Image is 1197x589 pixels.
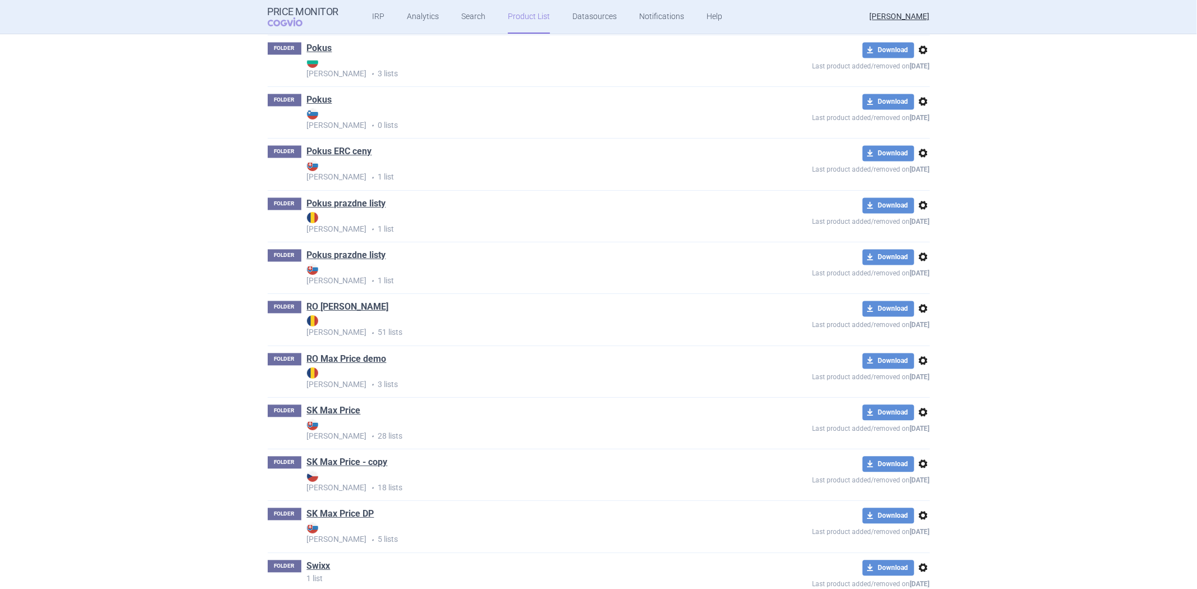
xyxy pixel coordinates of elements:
[307,456,388,468] a: SK Max Price - copy
[307,108,731,130] strong: [PERSON_NAME]
[731,316,930,330] p: Last product added/removed on
[910,269,930,277] strong: [DATE]
[307,212,731,235] p: 1 list
[367,431,378,442] i: •
[307,353,387,367] h1: RO Max Price demo
[268,145,301,158] p: FOLDER
[731,109,930,123] p: Last product added/removed on
[367,379,378,390] i: •
[863,353,914,369] button: Download
[268,560,301,572] p: FOLDER
[863,508,914,523] button: Download
[910,476,930,484] strong: [DATE]
[307,522,318,533] img: SK
[731,58,930,72] p: Last product added/removed on
[910,62,930,70] strong: [DATE]
[307,353,387,365] a: RO Max Price demo
[268,197,301,210] p: FOLDER
[307,160,318,171] img: SK
[307,508,374,520] a: SK Max Price DP
[307,249,386,264] h1: Pokus prazdne listy
[307,145,372,158] a: Pokus ERC ceny
[307,212,731,233] strong: [PERSON_NAME]
[863,197,914,213] button: Download
[367,172,378,183] i: •
[367,275,378,287] i: •
[268,456,301,468] p: FOLDER
[307,367,731,389] strong: [PERSON_NAME]
[307,471,318,482] img: CZ
[863,404,914,420] button: Download
[307,560,331,574] h1: Swixx
[910,528,930,536] strong: [DATE]
[268,353,301,365] p: FOLDER
[307,471,731,494] p: 18 lists
[910,425,930,432] strong: [DATE]
[863,145,914,161] button: Download
[307,197,386,212] h1: Pokus prazdne listy
[307,301,389,315] h1: RO Max Price
[863,456,914,472] button: Download
[731,472,930,486] p: Last product added/removed on
[307,419,731,440] strong: [PERSON_NAME]
[307,471,731,492] strong: [PERSON_NAME]
[268,301,301,313] p: FOLDER
[307,522,731,544] strong: [PERSON_NAME]
[307,574,731,582] p: 1 list
[307,367,318,379] img: RO
[307,57,318,68] img: BG
[367,328,378,339] i: •
[307,94,332,108] h1: Pokus
[367,120,378,131] i: •
[863,249,914,265] button: Download
[307,57,731,78] strong: [PERSON_NAME]
[307,108,318,119] img: SI
[863,94,914,109] button: Download
[307,197,386,210] a: Pokus prazdne listy
[910,114,930,122] strong: [DATE]
[731,213,930,227] p: Last product added/removed on
[307,560,331,572] a: Swixx
[910,580,930,588] strong: [DATE]
[307,315,318,326] img: RO
[307,419,731,442] p: 28 lists
[307,108,731,131] p: 0 lists
[307,264,318,275] img: SK
[910,373,930,381] strong: [DATE]
[910,321,930,329] strong: [DATE]
[307,160,731,181] strong: [PERSON_NAME]
[863,560,914,576] button: Download
[307,160,731,183] p: 1 list
[307,264,731,287] p: 1 list
[307,522,731,545] p: 5 lists
[307,145,372,160] h1: Pokus ERC ceny
[307,42,332,57] h1: Pokus
[863,301,914,316] button: Download
[268,6,339,27] a: Price MonitorCOGVIO
[307,264,731,285] strong: [PERSON_NAME]
[367,482,378,494] i: •
[863,42,914,58] button: Download
[307,42,332,54] a: Pokus
[307,419,318,430] img: SK
[268,249,301,261] p: FOLDER
[307,249,386,261] a: Pokus prazdne listy
[731,369,930,383] p: Last product added/removed on
[307,367,731,390] p: 3 lists
[268,508,301,520] p: FOLDER
[367,535,378,546] i: •
[307,508,374,522] h1: SK Max Price DP
[307,212,318,223] img: RO
[307,404,361,419] h1: SK Max Price
[307,301,389,313] a: RO [PERSON_NAME]
[307,456,388,471] h1: SK Max Price - copy
[268,94,301,106] p: FOLDER
[268,404,301,417] p: FOLDER
[731,161,930,175] p: Last product added/removed on
[307,404,361,417] a: SK Max Price
[307,94,332,106] a: Pokus
[367,224,378,235] i: •
[307,315,731,338] p: 51 lists
[268,6,339,17] strong: Price Monitor
[910,165,930,173] strong: [DATE]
